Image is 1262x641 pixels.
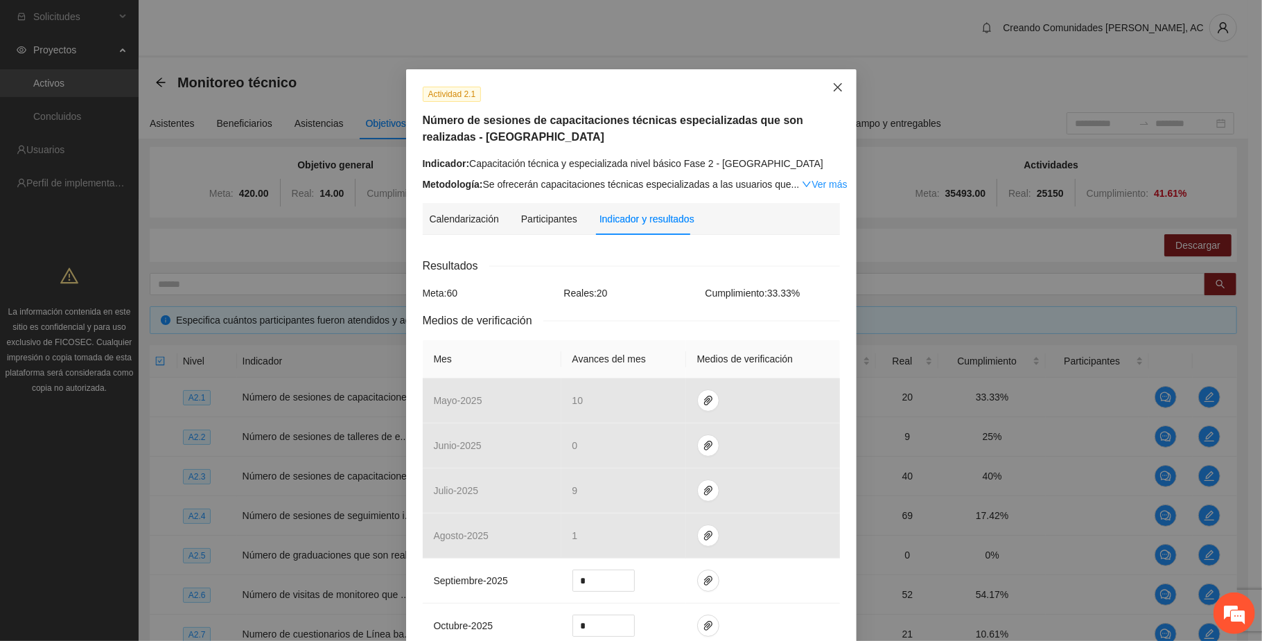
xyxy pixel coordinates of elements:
[698,485,719,496] span: paper-clip
[434,485,479,496] span: julio - 2025
[7,378,264,427] textarea: Escriba su mensaje y pulse “Intro”
[434,440,482,451] span: junio - 2025
[572,485,578,496] span: 9
[423,340,561,378] th: Mes
[697,480,719,502] button: paper-clip
[697,389,719,412] button: paper-clip
[227,7,261,40] div: Minimizar ventana de chat en vivo
[819,69,857,107] button: Close
[434,530,489,541] span: agosto - 2025
[564,288,608,299] span: Reales: 20
[697,570,719,592] button: paper-clip
[434,575,508,586] span: septiembre - 2025
[430,211,499,227] div: Calendarización
[561,340,686,378] th: Avances del mes
[832,82,843,93] span: close
[697,615,719,637] button: paper-clip
[599,211,694,227] div: Indicador y resultados
[572,395,584,406] span: 10
[423,158,470,169] strong: Indicador:
[423,257,489,274] span: Resultados
[698,620,719,631] span: paper-clip
[698,575,719,586] span: paper-clip
[423,87,482,102] span: Actividad 2.1
[423,312,543,329] span: Medios de verificación
[702,286,843,301] div: Cumplimiento: 33.33 %
[686,340,840,378] th: Medios de verificación
[698,440,719,451] span: paper-clip
[423,177,840,192] div: Se ofrecerán capacitaciones técnicas especializadas a las usuarios que
[791,179,800,190] span: ...
[802,179,847,190] a: Expand
[423,156,840,171] div: Capacitación técnica y especializada nivel básico Fase 2 - [GEOGRAPHIC_DATA]
[697,434,719,457] button: paper-clip
[698,530,719,541] span: paper-clip
[521,211,577,227] div: Participantes
[802,179,812,189] span: down
[80,185,191,325] span: Estamos en línea.
[72,71,233,89] div: Chatee con nosotros ahora
[434,620,493,631] span: octubre - 2025
[423,179,483,190] strong: Metodología:
[572,530,578,541] span: 1
[434,395,482,406] span: mayo - 2025
[423,112,840,146] h5: Número de sesiones de capacitaciones técnicas especializadas que son realizadas - [GEOGRAPHIC_DATA]
[572,440,578,451] span: 0
[698,395,719,406] span: paper-clip
[697,525,719,547] button: paper-clip
[419,286,561,301] div: Meta: 60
